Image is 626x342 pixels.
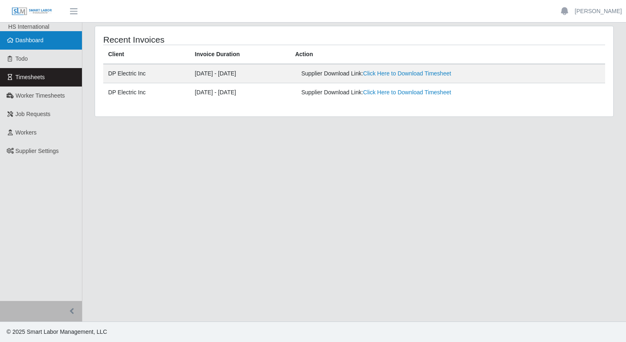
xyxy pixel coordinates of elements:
div: Supplier Download Link: [301,88,492,97]
td: DP Electric Inc [103,64,190,83]
div: Supplier Download Link: [301,69,492,78]
span: © 2025 Smart Labor Management, LLC [7,328,107,335]
img: SLM Logo [11,7,52,16]
span: Job Requests [16,111,51,117]
span: Workers [16,129,37,136]
span: Dashboard [16,37,44,43]
span: Worker Timesheets [16,92,65,99]
span: Supplier Settings [16,148,59,154]
h4: Recent Invoices [103,34,305,45]
td: DP Electric Inc [103,83,190,102]
a: [PERSON_NAME] [575,7,622,16]
th: Client [103,45,190,64]
span: Todo [16,55,28,62]
td: [DATE] - [DATE] [190,83,290,102]
th: Invoice Duration [190,45,290,64]
span: Timesheets [16,74,45,80]
a: Click Here to Download Timesheet [363,70,451,77]
th: Action [290,45,605,64]
a: Click Here to Download Timesheet [363,89,451,96]
span: HS International [8,23,49,30]
td: [DATE] - [DATE] [190,64,290,83]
